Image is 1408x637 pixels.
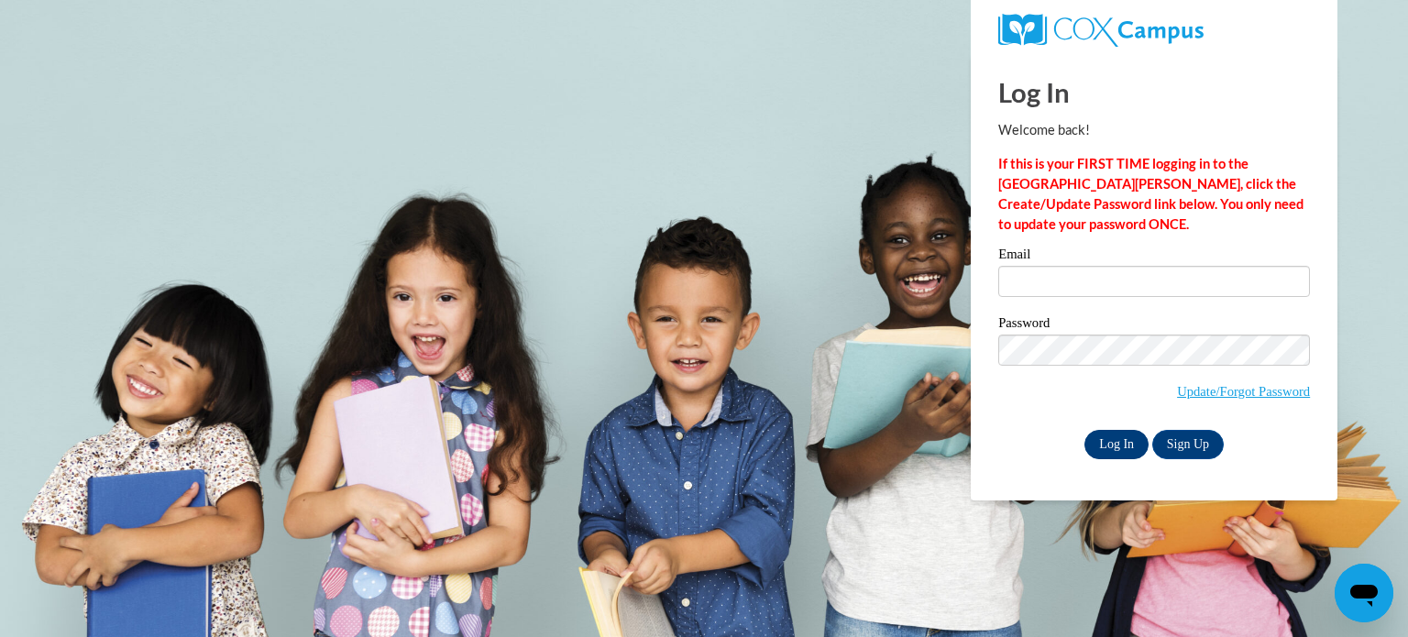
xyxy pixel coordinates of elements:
[1152,430,1224,459] a: Sign Up
[998,247,1310,266] label: Email
[998,73,1310,111] h1: Log In
[1335,564,1393,622] iframe: Button to launch messaging window
[998,316,1310,335] label: Password
[998,120,1310,140] p: Welcome back!
[998,156,1303,232] strong: If this is your FIRST TIME logging in to the [GEOGRAPHIC_DATA][PERSON_NAME], click the Create/Upd...
[998,14,1310,47] a: COX Campus
[1177,384,1310,399] a: Update/Forgot Password
[998,14,1204,47] img: COX Campus
[1084,430,1149,459] input: Log In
